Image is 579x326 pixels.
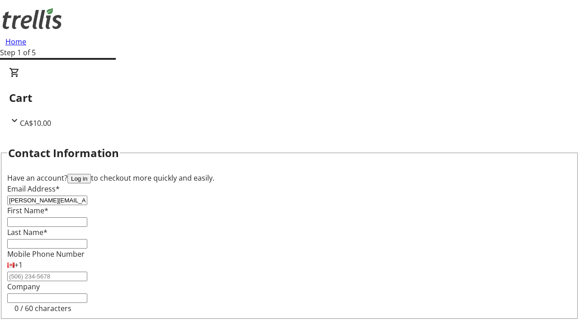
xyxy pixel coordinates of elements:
[20,118,51,128] span: CA$10.00
[7,173,572,183] div: Have an account? to checkout more quickly and easily.
[7,227,47,237] label: Last Name*
[9,67,570,129] div: CartCA$10.00
[14,303,71,313] tr-character-limit: 0 / 60 characters
[7,282,40,292] label: Company
[7,184,60,194] label: Email Address*
[7,249,85,259] label: Mobile Phone Number
[7,272,87,281] input: (506) 234-5678
[9,90,570,106] h2: Cart
[8,145,119,161] h2: Contact Information
[67,174,91,183] button: Log in
[7,206,48,216] label: First Name*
